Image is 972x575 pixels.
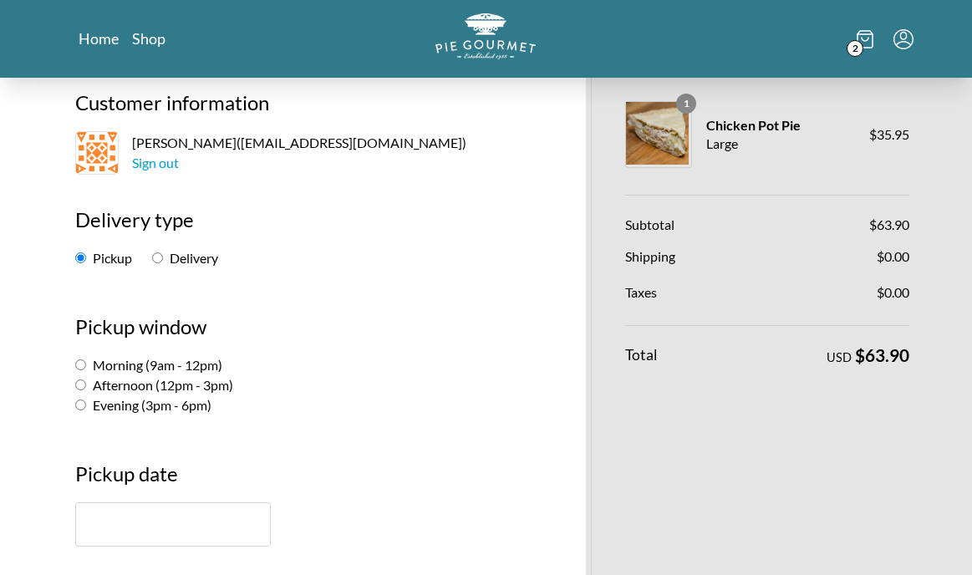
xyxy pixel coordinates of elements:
label: Pickup [75,250,132,266]
a: Logo [435,13,536,64]
a: Sign out [132,155,179,170]
label: Afternoon (12pm - 3pm) [75,377,233,393]
span: [PERSON_NAME] ( [EMAIL_ADDRESS][DOMAIN_NAME] ) [132,133,466,173]
label: Evening (3pm - 6pm) [75,397,211,413]
span: 2 [847,40,863,57]
input: Afternoon (12pm - 3pm) [75,379,86,390]
img: Chicken Pot Pie [626,102,689,165]
input: Delivery [152,252,163,263]
input: Morning (9am - 12pm) [75,359,86,370]
label: Delivery [152,250,218,266]
a: Home [79,28,119,48]
input: Pickup [75,252,86,263]
h2: Pickup window [75,312,534,355]
span: 1 [676,94,696,114]
a: Shop [132,28,165,48]
label: Morning (9am - 12pm) [75,357,222,373]
input: Evening (3pm - 6pm) [75,399,86,410]
h2: Customer information [75,88,534,131]
img: logo [435,13,536,59]
button: Menu [893,29,913,49]
h3: Pickup date [75,459,534,502]
h2: Delivery type [75,205,534,248]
